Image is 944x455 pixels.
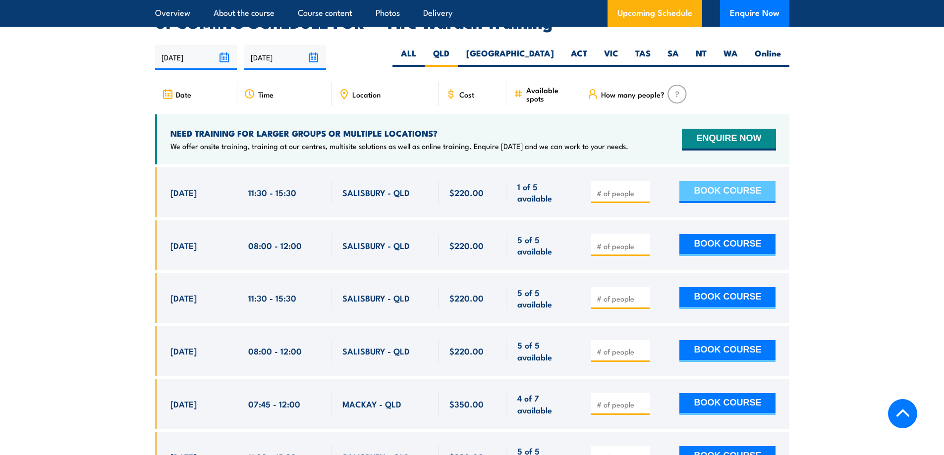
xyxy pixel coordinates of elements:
span: [DATE] [170,187,197,198]
span: $220.00 [449,292,484,303]
span: [DATE] [170,240,197,251]
label: [GEOGRAPHIC_DATA] [458,48,562,67]
span: 11:30 - 15:30 [248,292,296,303]
span: SALISBURY - QLD [342,292,410,303]
label: ACT [562,48,596,67]
label: Online [746,48,789,67]
h4: NEED TRAINING FOR LARGER GROUPS OR MULTIPLE LOCATIONS? [170,128,628,139]
input: # of people [597,400,646,409]
span: 1 of 5 available [517,181,569,204]
label: WA [715,48,746,67]
label: QLD [425,48,458,67]
button: BOOK COURSE [679,181,776,203]
input: # of people [597,188,646,198]
span: 5 of 5 available [517,234,569,257]
span: 11:30 - 15:30 [248,187,296,198]
label: TAS [627,48,659,67]
span: SALISBURY - QLD [342,345,410,356]
label: SA [659,48,687,67]
span: 5 of 5 available [517,287,569,310]
span: MACKAY - QLD [342,398,401,409]
label: NT [687,48,715,67]
label: ALL [392,48,425,67]
span: 5 of 5 available [517,339,569,362]
input: # of people [597,241,646,251]
h2: UPCOMING SCHEDULE FOR - "Fire Warden Training" [155,15,789,29]
span: [DATE] [170,345,197,356]
span: 07:45 - 12:00 [248,398,300,409]
span: 4 of 7 available [517,392,569,415]
span: $220.00 [449,345,484,356]
span: Cost [459,90,474,99]
span: Available spots [526,86,573,102]
span: 08:00 - 12:00 [248,240,302,251]
span: Location [352,90,381,99]
input: # of people [597,347,646,356]
input: # of people [597,294,646,303]
span: $350.00 [449,398,484,409]
button: ENQUIRE NOW [682,129,776,151]
span: [DATE] [170,292,197,303]
button: BOOK COURSE [679,234,776,256]
span: SALISBURY - QLD [342,240,410,251]
label: VIC [596,48,627,67]
input: From date [155,45,237,70]
span: $220.00 [449,240,484,251]
p: We offer onsite training, training at our centres, multisite solutions as well as online training... [170,141,628,151]
span: Time [258,90,274,99]
span: How many people? [601,90,665,99]
span: 08:00 - 12:00 [248,345,302,356]
input: To date [244,45,326,70]
button: BOOK COURSE [679,393,776,415]
span: [DATE] [170,398,197,409]
button: BOOK COURSE [679,287,776,309]
span: Date [176,90,191,99]
button: BOOK COURSE [679,340,776,362]
span: $220.00 [449,187,484,198]
span: SALISBURY - QLD [342,187,410,198]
